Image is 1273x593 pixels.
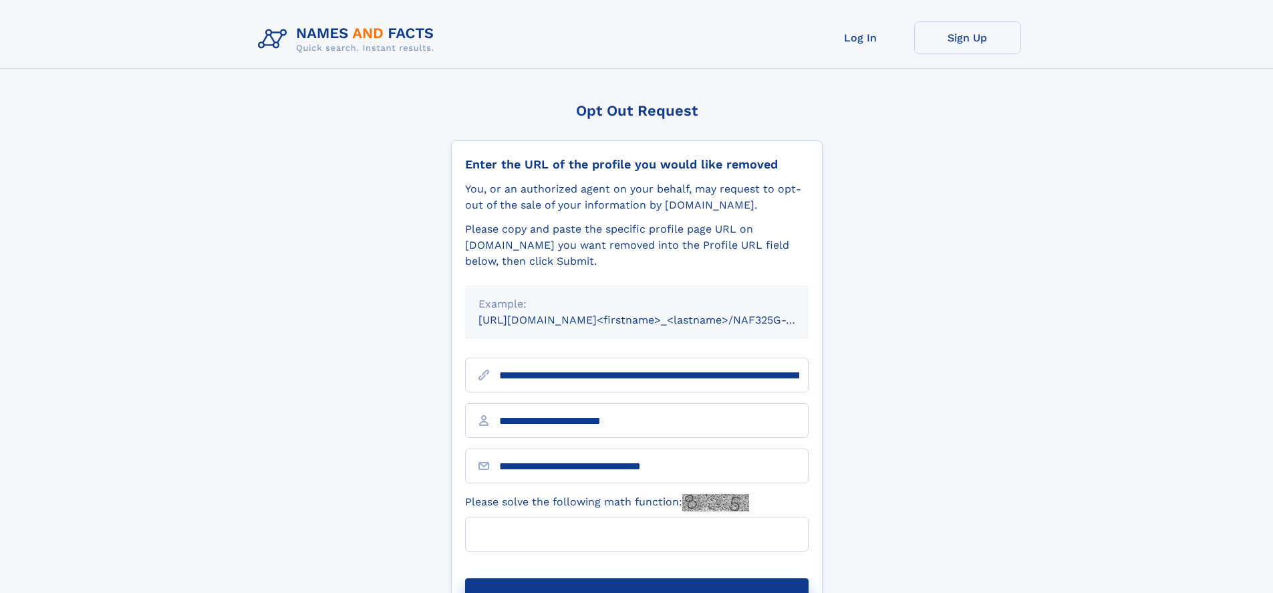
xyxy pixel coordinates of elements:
div: You, or an authorized agent on your behalf, may request to opt-out of the sale of your informatio... [465,181,809,213]
div: Enter the URL of the profile you would like removed [465,157,809,172]
small: [URL][DOMAIN_NAME]<firstname>_<lastname>/NAF325G-xxxxxxxx [478,314,834,326]
div: Example: [478,296,795,312]
a: Sign Up [914,21,1021,54]
div: Please copy and paste the specific profile page URL on [DOMAIN_NAME] you want removed into the Pr... [465,221,809,269]
img: Logo Names and Facts [253,21,445,57]
div: Opt Out Request [451,102,823,119]
label: Please solve the following math function: [465,494,749,511]
a: Log In [807,21,914,54]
